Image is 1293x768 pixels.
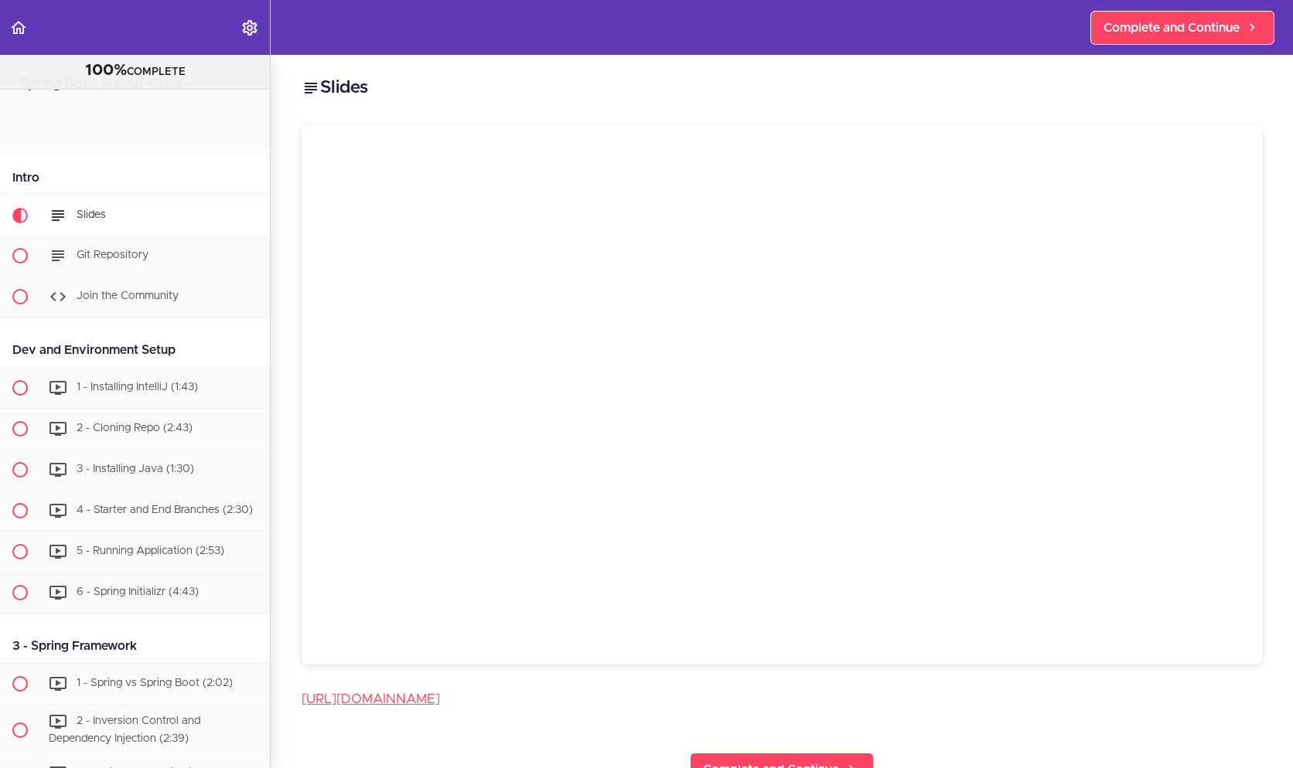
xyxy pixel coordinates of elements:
span: Join the Community [77,291,179,301]
svg: Back to course curriculum [9,19,28,37]
span: 2 - Cloning Repo (2:43) [77,423,193,433]
span: Complete and Continue [1104,19,1240,37]
h2: Slides [302,75,1262,101]
span: Slides [77,209,106,220]
span: 1 - Installing IntelliJ (1:43) [77,382,198,392]
span: 3 - Installing Java (1:30) [77,464,194,474]
a: [URL][DOMAIN_NAME] [302,692,440,705]
span: 2 - Inversion Control and Dependency Injection (2:39) [49,715,200,744]
span: 6 - Spring Initializr (4:43) [77,586,199,597]
span: Git Repository [77,250,148,260]
a: Complete and Continue [1090,11,1274,45]
span: 1 - Spring vs Spring Boot (2:02) [77,678,233,688]
span: 100% [85,63,127,78]
span: 5 - Running Application (2:53) [77,545,224,556]
span: 4 - Starter and End Branches (2:30) [77,505,253,515]
svg: Settings Menu [241,19,259,37]
div: COMPLETE [19,61,251,81]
